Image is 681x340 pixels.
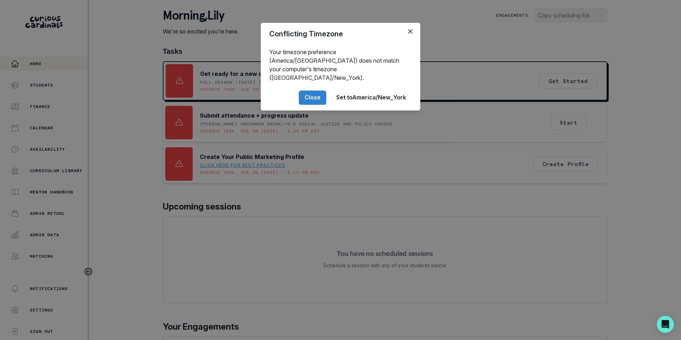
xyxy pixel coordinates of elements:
button: Set toAmerica/New_York [331,91,412,105]
header: Conflicting Timezone [261,23,420,45]
div: Your timezone preference (America/[GEOGRAPHIC_DATA]) does not match your computer's timezone ([GE... [261,45,420,85]
button: Close [405,26,416,37]
div: Open Intercom Messenger [657,316,674,333]
button: Close [299,91,326,105]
